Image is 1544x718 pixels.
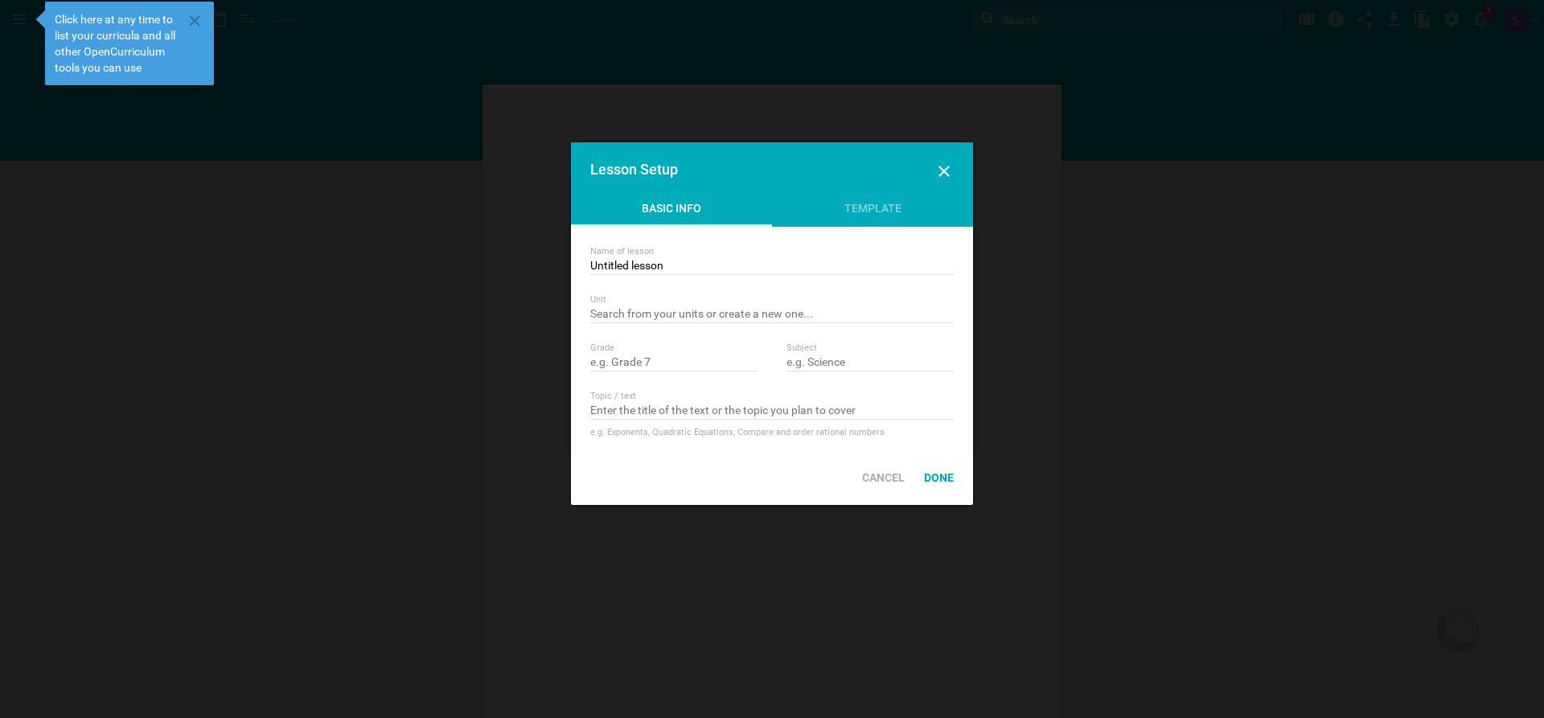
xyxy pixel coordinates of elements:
input: Search from your units or create a new one... [590,307,954,323]
input: e.g. Science [786,355,954,371]
span: Click here at any time to list your curricula and all other OpenCurriculum tools you can use [55,11,182,76]
div: Subject [786,343,954,354]
div: e.g. Exponents, Quadratic Equations, Compare and order rational numbers [590,425,954,441]
input: e.g. Properties of magnetic substances [590,259,954,275]
div: Unit [590,294,954,306]
div: Basic Info [571,200,772,227]
div: Done [914,460,963,495]
div: Topic / text [590,391,954,402]
div: Cancel [852,460,914,495]
div: Grade [590,343,758,354]
div: Template [772,200,973,224]
input: e.g. Grade 7 [590,355,758,371]
div: Name of lesson [590,246,954,257]
div: Lesson Setup [590,162,918,178]
input: Enter the title of the text or the topic you plan to cover [590,404,954,420]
